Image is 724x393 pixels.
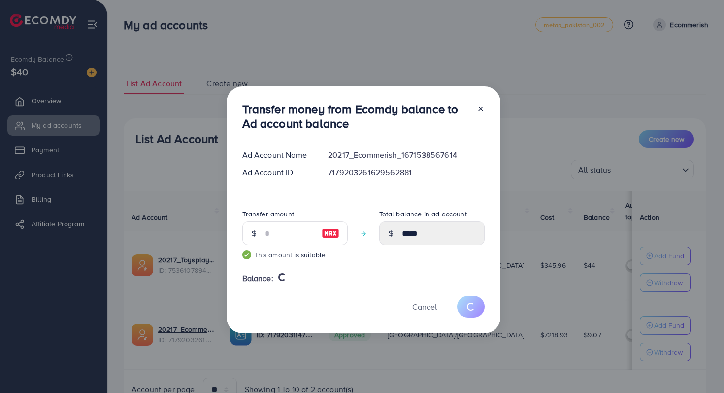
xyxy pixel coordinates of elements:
span: Cancel [412,301,437,312]
img: image [322,227,339,239]
div: Ad Account ID [234,167,321,178]
div: 20217_Ecommerish_1671538567614 [320,149,492,161]
label: Transfer amount [242,209,294,219]
label: Total balance in ad account [379,209,467,219]
button: Cancel [400,296,449,317]
h3: Transfer money from Ecomdy balance to Ad account balance [242,102,469,131]
div: 7179203261629562881 [320,167,492,178]
iframe: Chat [682,349,717,386]
span: Balance: [242,273,273,284]
small: This amount is suitable [242,250,348,260]
img: guide [242,250,251,259]
div: Ad Account Name [234,149,321,161]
